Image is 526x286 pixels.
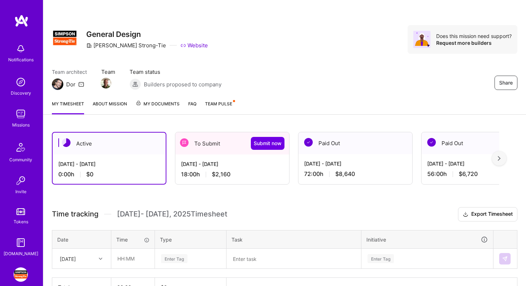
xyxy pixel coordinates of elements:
[144,81,221,88] span: Builders proposed to company
[14,75,28,89] img: discovery
[427,138,436,147] img: Paid Out
[53,133,166,154] div: Active
[136,100,180,114] a: My Documents
[298,132,412,154] div: Paid Out
[66,81,76,88] div: Dor
[112,249,154,268] input: HH:MM
[499,79,513,86] span: Share
[4,250,38,257] div: [DOMAIN_NAME]
[180,138,189,147] img: To Submit
[181,171,283,178] div: 18:00 h
[52,210,98,219] span: Time tracking
[60,255,76,262] div: [DATE]
[86,43,92,48] i: icon CompanyGray
[14,42,28,56] img: bell
[367,253,394,264] div: Enter Tag
[181,160,283,168] div: [DATE] - [DATE]
[86,171,93,178] span: $0
[304,170,406,178] div: 72:00 h
[436,39,512,46] div: Request more builders
[304,138,313,147] img: Paid Out
[101,78,111,89] img: Team Member Avatar
[52,230,111,249] th: Date
[52,78,63,90] img: Team Architect
[12,139,29,156] img: Community
[86,30,208,39] h3: General Design
[212,171,230,178] span: $2,160
[335,170,355,178] span: $8,640
[52,25,78,51] img: Company Logo
[14,267,28,282] img: Simpson Strong-Tie: General Design
[14,14,29,27] img: logo
[180,42,208,49] a: Website
[254,140,282,147] span: Submit now
[175,132,289,154] div: To Submit
[12,121,30,129] div: Missions
[14,173,28,188] img: Invite
[15,188,26,195] div: Invite
[436,33,512,39] div: Does this mission need support?
[14,218,28,225] div: Tokens
[8,56,34,63] div: Notifications
[227,230,361,249] th: Task
[458,207,517,221] button: Export Timesheet
[366,235,488,244] div: Initiative
[161,253,187,264] div: Enter Tag
[304,160,406,167] div: [DATE] - [DATE]
[14,235,28,250] img: guide book
[86,42,166,49] div: [PERSON_NAME] Strong-Tie
[93,100,127,114] a: About Mission
[459,170,478,178] span: $6,720
[502,256,508,262] img: Submit
[116,236,150,243] div: Time
[101,68,115,76] span: Team
[52,100,84,114] a: My timesheet
[117,210,227,219] span: [DATE] - [DATE] , 2025 Timesheet
[463,211,468,218] i: icon Download
[130,78,141,90] img: Builders proposed to company
[99,257,102,261] i: icon Chevron
[14,107,28,121] img: teamwork
[101,77,111,89] a: Team Member Avatar
[78,81,84,87] i: icon Mail
[188,100,196,114] a: FAQ
[9,156,32,163] div: Community
[205,101,232,106] span: Team Pulse
[12,267,30,282] a: Simpson Strong-Tie: General Design
[136,100,180,108] span: My Documents
[205,100,234,114] a: Team Pulse
[495,76,517,90] button: Share
[11,89,31,97] div: Discovery
[62,138,70,147] img: Active
[413,31,430,48] img: Avatar
[155,230,227,249] th: Type
[58,160,160,168] div: [DATE] - [DATE]
[251,137,284,150] button: Submit now
[498,156,501,161] img: right
[52,68,87,76] span: Team architect
[58,171,160,178] div: 0:00 h
[16,208,25,215] img: tokens
[130,68,221,76] span: Team status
